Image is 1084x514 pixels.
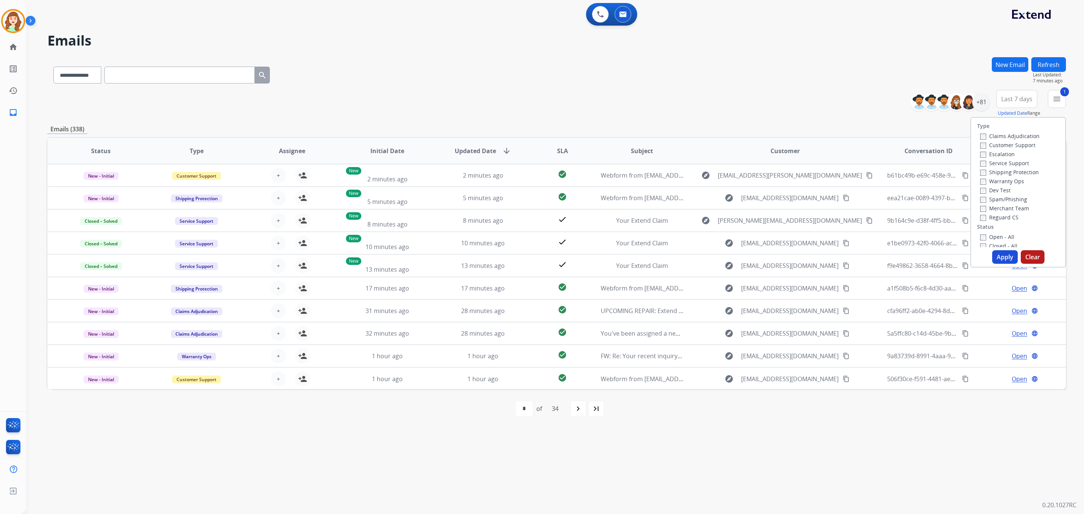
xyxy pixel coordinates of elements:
[455,146,496,155] span: Updated Date
[980,233,1014,240] label: Open - All
[843,262,850,269] mat-icon: content_copy
[887,216,1000,225] span: 9b164c9e-d38f-4ff5-bb6b-cb15e3891005
[84,172,119,180] span: New - Initial
[80,262,122,270] span: Closed – Solved
[367,198,408,206] span: 5 minutes ago
[980,160,1029,167] label: Service Support
[277,284,280,293] span: +
[980,132,1040,140] label: Claims Adjudication
[84,307,119,315] span: New - Initial
[3,11,24,32] img: avatar
[962,353,969,359] mat-icon: content_copy
[718,171,862,180] span: [EMAIL_ADDRESS][PERSON_NAME][DOMAIN_NAME]
[725,351,734,360] mat-icon: explore
[996,90,1037,108] button: Last 7 days
[887,262,1002,270] span: f9e49862-3658-4664-8b80-a375d3ca53a1
[843,330,850,337] mat-icon: content_copy
[558,215,567,224] mat-icon: check
[367,220,408,228] span: 8 minutes ago
[1012,351,1027,360] span: Open
[277,329,280,338] span: +
[298,351,307,360] mat-icon: person_add
[461,284,505,292] span: 17 minutes ago
[701,171,710,180] mat-icon: explore
[843,307,850,314] mat-icon: content_copy
[502,146,511,155] mat-icon: arrow_downward
[1031,353,1038,359] mat-icon: language
[558,237,567,246] mat-icon: check
[741,329,839,338] span: [EMAIL_ADDRESS][DOMAIN_NAME]
[9,64,18,73] mat-icon: list_alt
[298,239,307,248] mat-icon: person_add
[843,240,850,246] mat-icon: content_copy
[558,260,567,269] mat-icon: check
[962,172,969,179] mat-icon: content_copy
[962,307,969,314] mat-icon: content_copy
[271,303,286,318] button: +
[843,353,850,359] mat-icon: content_copy
[558,305,567,314] mat-icon: check_circle
[718,216,862,225] span: [PERSON_NAME][EMAIL_ADDRESS][DOMAIN_NAME]
[904,146,953,155] span: Conversation ID
[365,243,409,251] span: 10 minutes ago
[84,376,119,383] span: New - Initial
[277,261,280,270] span: +
[725,239,734,248] mat-icon: explore
[271,371,286,386] button: +
[701,216,710,225] mat-icon: explore
[741,351,839,360] span: [EMAIL_ADDRESS][DOMAIN_NAME]
[601,352,816,360] span: FW: Re: Your recent inquiry with [PERSON_NAME] (Case Number #08781968)
[887,329,1002,338] span: 5a5ffc80-c14d-45be-9b13-de8c2eb311da
[536,404,542,413] div: of
[175,217,218,225] span: Service Support
[1048,90,1066,108] button: 1
[980,169,1039,176] label: Shipping Protection
[80,217,122,225] span: Closed – Solved
[172,172,221,180] span: Customer Support
[365,265,409,274] span: 13 minutes ago
[557,146,568,155] span: SLA
[616,239,668,247] span: Your Extend Claim
[980,178,1024,185] label: Warranty Ops
[277,374,280,383] span: +
[980,205,1029,212] label: Merchant Team
[277,306,280,315] span: +
[1021,250,1044,264] button: Clear
[741,239,839,248] span: [EMAIL_ADDRESS][DOMAIN_NAME]
[1033,72,1066,78] span: Last Updated:
[171,330,222,338] span: Claims Adjudication
[962,240,969,246] mat-icon: content_copy
[980,206,986,212] input: Merchant Team
[463,171,503,179] span: 2 minutes ago
[741,374,839,383] span: [EMAIL_ADDRESS][DOMAIN_NAME]
[616,216,668,225] span: Your Extend Claim
[84,285,119,293] span: New - Initial
[298,329,307,338] mat-icon: person_add
[741,284,839,293] span: [EMAIL_ADDRESS][DOMAIN_NAME]
[298,216,307,225] mat-icon: person_add
[980,187,1011,194] label: Dev Test
[558,350,567,359] mat-icon: check_circle
[558,283,567,292] mat-icon: check_circle
[298,171,307,180] mat-icon: person_add
[980,242,1017,249] label: Closed - All
[271,348,286,363] button: +
[271,213,286,228] button: +
[172,376,221,383] span: Customer Support
[365,284,409,292] span: 17 minutes ago
[592,404,601,413] mat-icon: last_page
[298,306,307,315] mat-icon: person_add
[558,373,567,382] mat-icon: check_circle
[725,284,734,293] mat-icon: explore
[1031,307,1038,314] mat-icon: language
[190,146,204,155] span: Type
[980,134,986,140] input: Claims Adjudication
[271,258,286,273] button: +
[546,401,565,416] div: 34
[866,217,873,224] mat-icon: content_copy
[365,329,409,338] span: 32 minutes ago
[1031,285,1038,292] mat-icon: language
[177,353,216,360] span: Warranty Ops
[91,146,111,155] span: Status
[601,171,818,179] span: Webform from [EMAIL_ADDRESS][PERSON_NAME][DOMAIN_NAME] on [DATE]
